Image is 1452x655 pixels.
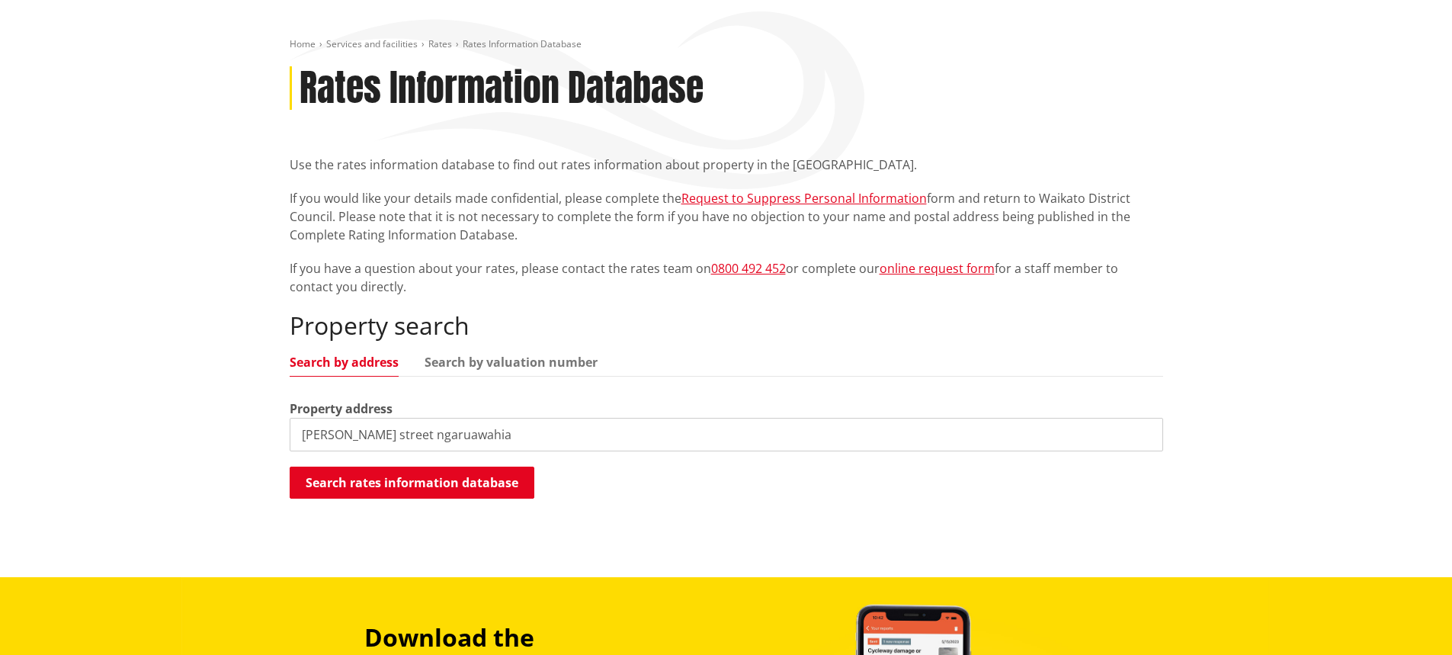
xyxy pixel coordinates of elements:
[425,356,598,368] a: Search by valuation number
[463,37,582,50] span: Rates Information Database
[290,467,534,499] button: Search rates information database
[290,189,1163,244] p: If you would like your details made confidential, please complete the form and return to Waikato ...
[880,260,995,277] a: online request form
[290,37,316,50] a: Home
[711,260,786,277] a: 0800 492 452
[290,418,1163,451] input: e.g. Duke Street NGARUAWAHIA
[428,37,452,50] a: Rates
[290,311,1163,340] h2: Property search
[290,38,1163,51] nav: breadcrumb
[290,356,399,368] a: Search by address
[1382,591,1437,646] iframe: Messenger Launcher
[290,400,393,418] label: Property address
[681,190,927,207] a: Request to Suppress Personal Information
[290,259,1163,296] p: If you have a question about your rates, please contact the rates team on or complete our for a s...
[326,37,418,50] a: Services and facilities
[290,156,1163,174] p: Use the rates information database to find out rates information about property in the [GEOGRAPHI...
[300,66,704,111] h1: Rates Information Database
